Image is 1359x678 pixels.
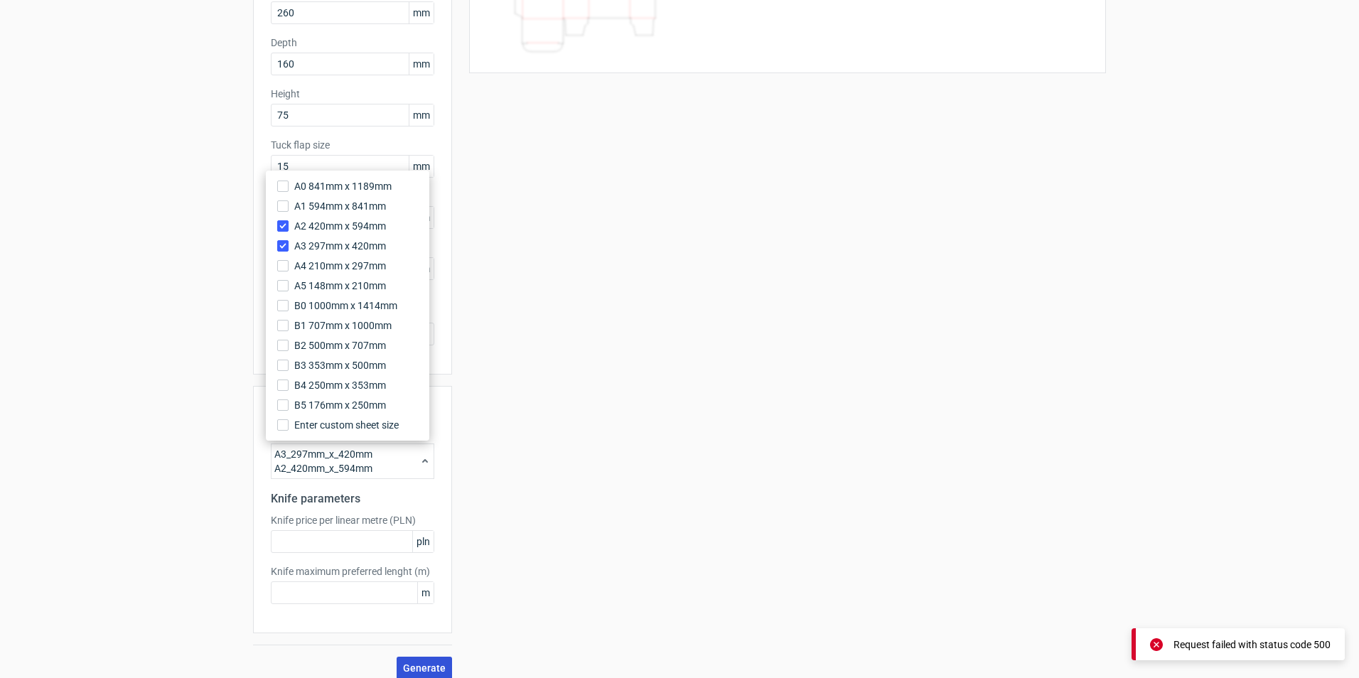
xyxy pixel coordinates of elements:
[294,298,397,313] span: B0 1000mm x 1414mm
[409,53,434,75] span: mm
[271,36,434,50] label: Depth
[294,219,386,233] span: A2 420mm x 594mm
[403,663,446,673] span: Generate
[294,179,392,193] span: A0 841mm x 1189mm
[417,582,434,603] span: m
[294,418,399,432] span: Enter custom sheet size
[294,378,386,392] span: B4 250mm x 353mm
[271,138,434,152] label: Tuck flap size
[271,490,434,507] h2: Knife parameters
[412,531,434,552] span: pln
[409,2,434,23] span: mm
[409,156,434,177] span: mm
[294,279,386,293] span: A5 148mm x 210mm
[294,358,386,372] span: B3 353mm x 500mm
[271,87,434,101] label: Height
[294,259,386,273] span: A4 210mm x 297mm
[294,318,392,333] span: B1 707mm x 1000mm
[409,104,434,126] span: mm
[294,338,386,353] span: B2 500mm x 707mm
[271,513,434,527] label: Knife price per linear metre (PLN)
[271,443,434,479] div: A3_297mm_x_420mm A2_420mm_x_594mm
[1173,637,1331,652] div: Request failed with status code 500
[294,398,386,412] span: B5 176mm x 250mm
[294,199,386,213] span: A1 594mm x 841mm
[294,239,386,253] span: A3 297mm x 420mm
[271,564,434,579] label: Knife maximum preferred lenght (m)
